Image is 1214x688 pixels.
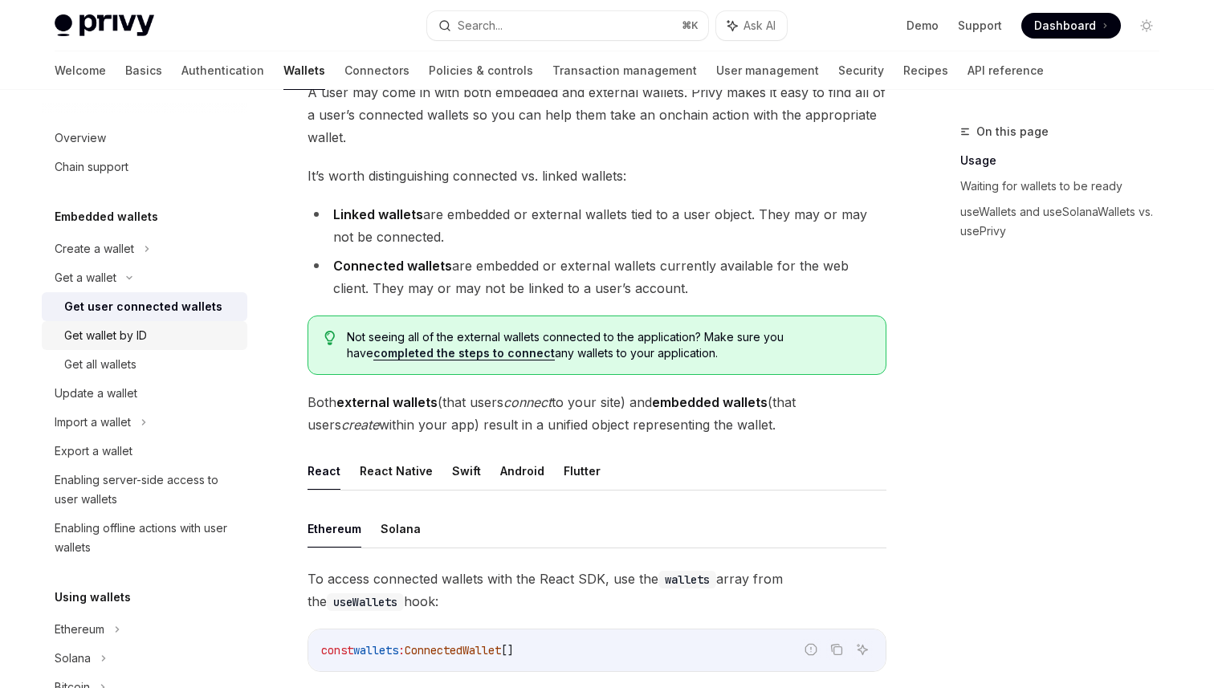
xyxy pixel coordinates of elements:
a: Policies & controls [429,51,533,90]
div: Solana [55,649,91,668]
a: Recipes [903,51,948,90]
span: [] [501,643,514,657]
em: create [341,417,379,433]
a: completed the steps to connect [373,346,555,360]
a: Overview [42,124,247,153]
a: Waiting for wallets to be ready [960,173,1172,199]
li: are embedded or external wallets tied to a user object. They may or may not be connected. [308,203,886,248]
div: Overview [55,128,106,148]
span: Not seeing all of the external wallets connected to the application? Make sure you have any walle... [347,329,870,361]
button: React Native [360,452,433,490]
a: Get user connected wallets [42,292,247,321]
div: Get user connected wallets [64,297,222,316]
a: Welcome [55,51,106,90]
span: On this page [976,122,1049,141]
em: connect [503,394,552,410]
a: Update a wallet [42,379,247,408]
button: Ethereum [308,510,361,548]
div: Chain support [55,157,128,177]
span: const [321,643,353,657]
strong: external wallets [336,394,438,410]
span: ConnectedWallet [405,643,501,657]
a: Usage [960,148,1172,173]
img: light logo [55,14,154,37]
span: Both (that users to your site) and (that users within your app) result in a unified object repres... [308,391,886,436]
a: Transaction management [552,51,697,90]
div: Ethereum [55,620,104,639]
h5: Embedded wallets [55,207,158,226]
h5: Using wallets [55,588,131,607]
a: Basics [125,51,162,90]
div: Get all wallets [64,355,136,374]
div: Get a wallet [55,268,116,287]
strong: Connected wallets [333,258,452,274]
button: Ask AI [716,11,787,40]
a: Authentication [181,51,264,90]
div: Import a wallet [55,413,131,432]
a: Support [958,18,1002,34]
span: Dashboard [1034,18,1096,34]
div: Update a wallet [55,384,137,403]
button: Copy the contents from the code block [826,639,847,660]
a: Security [838,51,884,90]
a: Dashboard [1021,13,1121,39]
a: Wallets [283,51,325,90]
a: Connectors [344,51,409,90]
span: A user may come in with both embedded and external wallets. Privy makes it easy to find all of a ... [308,81,886,149]
button: Solana [381,510,421,548]
span: Ask AI [743,18,776,34]
button: Report incorrect code [801,639,821,660]
span: ⌘ K [682,19,699,32]
div: Enabling offline actions with user wallets [55,519,238,557]
a: useWallets and useSolanaWallets vs. usePrivy [960,199,1172,244]
div: Export a wallet [55,442,132,461]
code: wallets [658,571,716,588]
svg: Tip [324,331,336,345]
span: It’s worth distinguishing connected vs. linked wallets: [308,165,886,187]
a: Enabling server-side access to user wallets [42,466,247,514]
a: Get wallet by ID [42,321,247,350]
a: Get all wallets [42,350,247,379]
span: wallets [353,643,398,657]
button: React [308,452,340,490]
button: Swift [452,452,481,490]
a: API reference [968,51,1044,90]
button: Android [500,452,544,490]
button: Ask AI [852,639,873,660]
a: Chain support [42,153,247,181]
code: useWallets [327,593,404,611]
a: Export a wallet [42,437,247,466]
div: Get wallet by ID [64,326,147,345]
span: To access connected wallets with the React SDK, use the array from the hook: [308,568,886,613]
div: Enabling server-side access to user wallets [55,470,238,509]
a: User management [716,51,819,90]
button: Toggle dark mode [1134,13,1159,39]
span: : [398,643,405,657]
a: Enabling offline actions with user wallets [42,514,247,562]
div: Create a wallet [55,239,134,259]
strong: Linked wallets [333,206,423,222]
button: Search...⌘K [427,11,708,40]
a: Demo [906,18,939,34]
div: Search... [458,16,503,35]
button: Flutter [564,452,601,490]
strong: embedded wallets [652,394,768,410]
li: are embedded or external wallets currently available for the web client. They may or may not be l... [308,254,886,299]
